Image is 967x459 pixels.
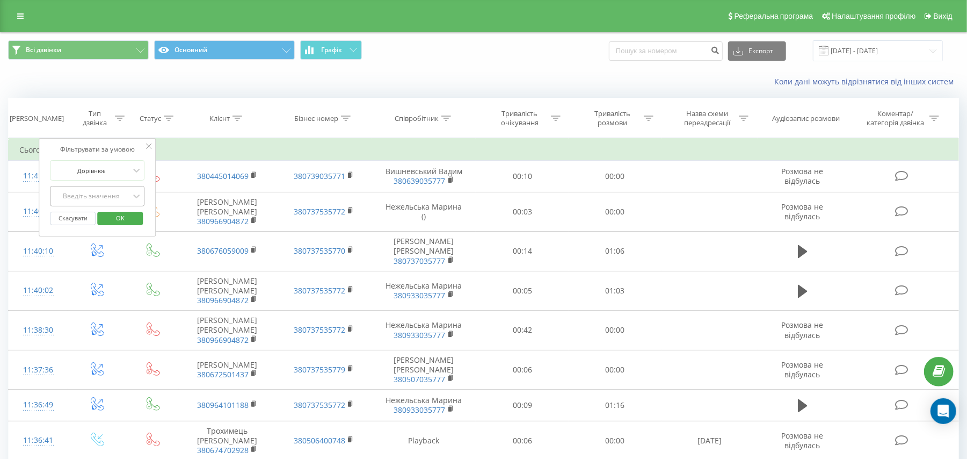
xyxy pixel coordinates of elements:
[679,109,736,127] div: Назва схеми переадресації
[782,202,824,221] span: Розмова не відбулась
[50,144,145,155] div: Фільтрувати за умовою
[394,176,446,186] a: 380639035777
[728,41,786,61] button: Експорт
[735,12,813,20] span: Реферальна програма
[97,212,143,225] button: OK
[19,166,57,187] div: 11:41:25
[26,46,61,54] span: Всі дзвінки
[294,364,345,375] a: 380737535779
[569,161,661,192] td: 00:00
[864,109,927,127] div: Коментар/категорія дзвінка
[19,395,57,415] div: 11:36:49
[476,271,569,311] td: 00:05
[179,350,275,390] td: [PERSON_NAME]
[294,246,345,256] a: 380737535770
[9,139,959,161] td: Сьогодні
[394,256,446,266] a: 380737035777
[19,360,57,381] div: 11:37:36
[294,114,338,123] div: Бізнес номер
[476,161,569,192] td: 00:10
[476,192,569,232] td: 00:03
[832,12,915,20] span: Налаштування профілю
[394,374,446,384] a: 380507035777
[197,400,249,410] a: 380964101188
[19,280,57,301] div: 11:40:02
[140,114,161,123] div: Статус
[476,390,569,421] td: 00:09
[19,201,57,222] div: 11:40:38
[476,311,569,350] td: 00:42
[77,109,112,127] div: Тип дзвінка
[584,109,641,127] div: Тривалість розмови
[782,431,824,450] span: Розмова не відбулась
[569,232,661,271] td: 01:06
[197,295,249,305] a: 380966904872
[772,114,840,123] div: Аудіозапис розмови
[372,161,476,192] td: Вишневський Вадим
[197,335,249,345] a: 380966904872
[491,109,548,127] div: Тривалість очікування
[372,311,476,350] td: Нежельська Марина
[19,430,57,451] div: 11:36:41
[10,114,64,123] div: [PERSON_NAME]
[294,285,345,296] a: 380737535772
[569,390,661,421] td: 01:16
[394,290,446,300] a: 380933035777
[209,114,230,123] div: Клієнт
[372,350,476,390] td: [PERSON_NAME] [PERSON_NAME]
[609,41,723,61] input: Пошук за номером
[782,166,824,186] span: Розмова не відбулась
[372,271,476,311] td: Нежельська Марина
[476,232,569,271] td: 00:14
[19,241,57,262] div: 11:40:10
[782,360,824,379] span: Розмова не відбулась
[372,192,476,232] td: Нежельська Марина ()
[197,369,249,379] a: 380672501437
[300,40,362,60] button: Графік
[154,40,295,60] button: Основний
[19,320,57,341] div: 11:38:30
[294,206,345,217] a: 380737535772
[179,311,275,350] td: [PERSON_NAME] [PERSON_NAME]
[774,76,959,87] a: Коли дані можуть відрізнятися вiд інших систем
[569,192,661,232] td: 00:00
[569,311,661,350] td: 00:00
[321,46,342,54] span: Графік
[179,271,275,311] td: [PERSON_NAME] [PERSON_NAME]
[934,12,953,20] span: Вихід
[179,192,275,232] td: [PERSON_NAME] [PERSON_NAME]
[372,390,476,421] td: Нежельська Марина
[54,192,130,200] div: Введіть значення
[294,171,345,181] a: 380739035771
[105,210,135,226] span: OK
[569,350,661,390] td: 00:00
[197,445,249,455] a: 380674702928
[294,325,345,335] a: 380737535772
[395,114,439,123] div: Співробітник
[930,398,956,424] div: Open Intercom Messenger
[294,400,345,410] a: 380737535772
[569,271,661,311] td: 01:03
[8,40,149,60] button: Всі дзвінки
[197,246,249,256] a: 380676059009
[372,232,476,271] td: [PERSON_NAME] [PERSON_NAME]
[197,171,249,181] a: 380445014069
[197,216,249,226] a: 380966904872
[782,320,824,340] span: Розмова не відбулась
[394,330,446,340] a: 380933035777
[50,212,96,225] button: Скасувати
[294,435,345,446] a: 380506400748
[476,350,569,390] td: 00:06
[394,405,446,415] a: 380933035777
